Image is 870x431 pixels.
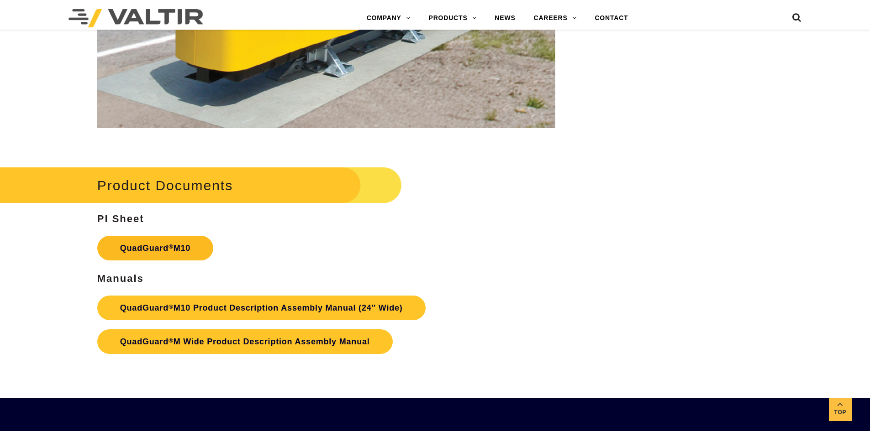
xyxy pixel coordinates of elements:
a: QuadGuard®M Wide Product Description Assembly Manual [97,329,393,354]
a: QuadGuard®M10 [97,236,213,260]
span: Top [829,407,852,418]
strong: Manuals [97,273,144,284]
a: CONTACT [585,9,637,27]
sup: ® [169,243,174,250]
a: Top [829,398,852,421]
a: COMPANY [358,9,420,27]
a: NEWS [485,9,524,27]
sup: ® [169,337,174,344]
img: Valtir [69,9,203,27]
a: QuadGuard®M10 Product Description Assembly Manual (24″ Wide) [97,296,426,320]
strong: PI Sheet [97,213,144,224]
a: CAREERS [525,9,586,27]
sup: ® [169,303,174,310]
a: PRODUCTS [420,9,486,27]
